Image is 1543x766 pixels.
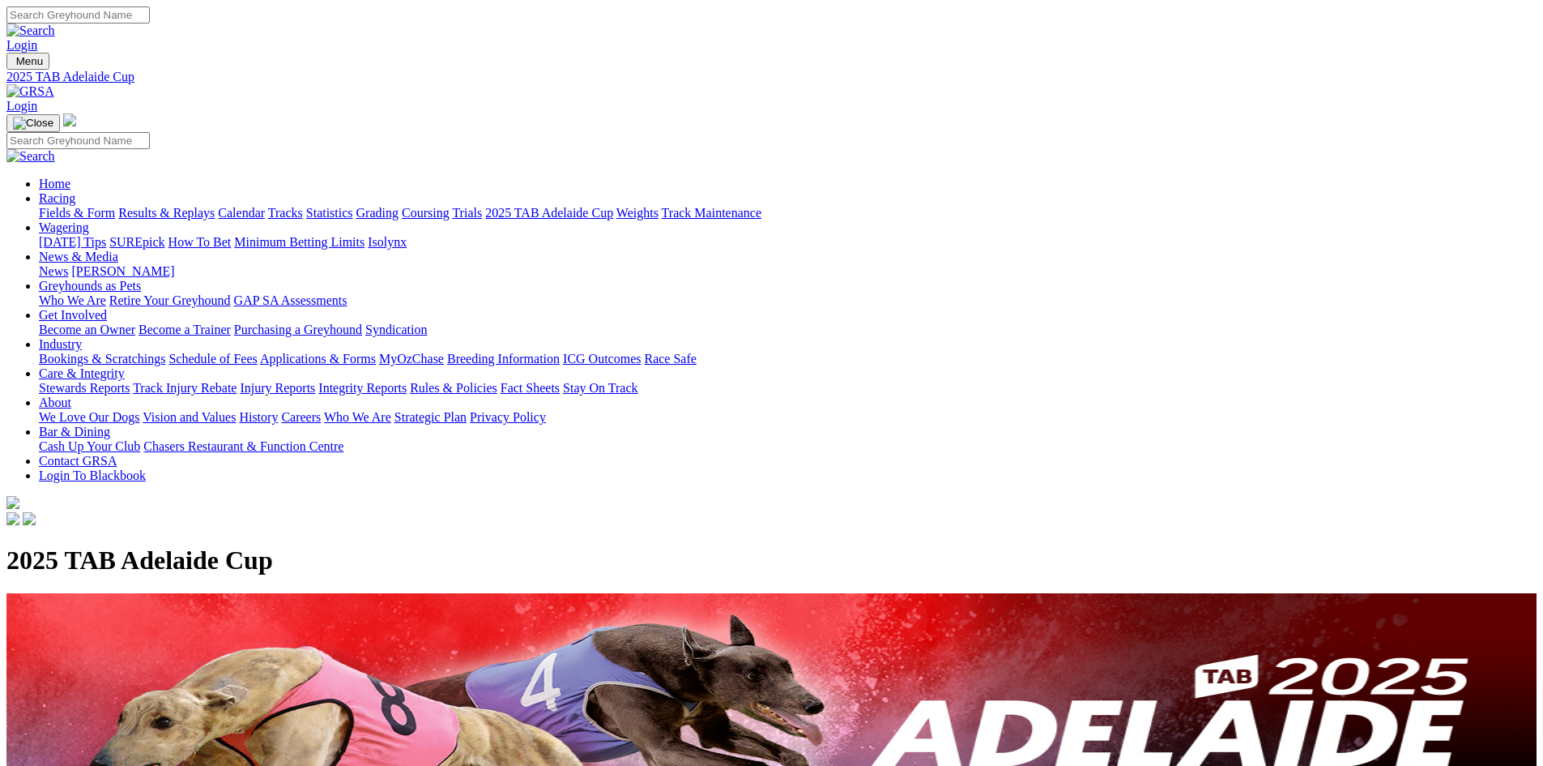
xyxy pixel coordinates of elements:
[39,337,82,351] a: Industry
[39,235,1537,250] div: Wagering
[239,410,278,424] a: History
[143,410,236,424] a: Vision and Values
[39,425,110,439] a: Bar & Dining
[234,293,347,307] a: GAP SA Assessments
[39,352,165,366] a: Bookings & Scratchings
[6,24,55,38] img: Search
[39,191,75,205] a: Racing
[6,512,19,525] img: facebook.svg
[563,352,641,366] a: ICG Outcomes
[6,546,1537,576] h1: 2025 TAB Adelaide Cup
[365,323,427,336] a: Syndication
[39,410,1537,425] div: About
[39,454,117,468] a: Contact GRSA
[6,496,19,509] img: logo-grsa-white.png
[6,99,37,113] a: Login
[39,366,125,380] a: Care & Integrity
[39,293,106,307] a: Who We Are
[616,206,659,220] a: Weights
[6,70,1537,84] a: 2025 TAB Adelaide Cup
[563,381,637,395] a: Stay On Track
[6,6,150,24] input: Search
[39,323,1537,337] div: Get Involved
[218,206,265,220] a: Calendar
[39,235,106,249] a: [DATE] Tips
[39,206,1537,220] div: Racing
[447,352,560,366] a: Breeding Information
[39,439,140,453] a: Cash Up Your Club
[39,410,139,424] a: We Love Our Dogs
[452,206,482,220] a: Trials
[6,149,55,164] img: Search
[501,381,560,395] a: Fact Sheets
[644,352,696,366] a: Race Safe
[268,206,303,220] a: Tracks
[410,381,497,395] a: Rules & Policies
[39,323,135,336] a: Become an Owner
[63,113,76,126] img: logo-grsa-white.png
[39,381,130,395] a: Stewards Reports
[168,235,232,249] a: How To Bet
[39,264,1537,279] div: News & Media
[6,53,49,70] button: Toggle navigation
[168,352,257,366] a: Schedule of Fees
[6,84,54,99] img: GRSA
[39,293,1537,308] div: Greyhounds as Pets
[39,381,1537,396] div: Care & Integrity
[318,381,407,395] a: Integrity Reports
[324,410,391,424] a: Who We Are
[139,323,231,336] a: Become a Trainer
[39,439,1537,454] div: Bar & Dining
[306,206,353,220] a: Statistics
[662,206,761,220] a: Track Maintenance
[485,206,613,220] a: 2025 TAB Adelaide Cup
[260,352,376,366] a: Applications & Forms
[109,293,231,307] a: Retire Your Greyhound
[39,352,1537,366] div: Industry
[39,279,141,293] a: Greyhounds as Pets
[39,220,89,234] a: Wagering
[39,250,118,263] a: News & Media
[39,396,71,409] a: About
[39,469,146,482] a: Login To Blackbook
[39,177,70,190] a: Home
[234,323,362,336] a: Purchasing a Greyhound
[71,264,174,278] a: [PERSON_NAME]
[143,439,343,453] a: Chasers Restaurant & Function Centre
[13,117,53,130] img: Close
[133,381,237,395] a: Track Injury Rebate
[356,206,399,220] a: Grading
[16,55,43,67] span: Menu
[379,352,444,366] a: MyOzChase
[39,206,115,220] a: Fields & Form
[6,38,37,52] a: Login
[6,114,60,132] button: Toggle navigation
[6,132,150,149] input: Search
[470,410,546,424] a: Privacy Policy
[118,206,215,220] a: Results & Replays
[281,410,321,424] a: Careers
[23,512,36,525] img: twitter.svg
[39,308,107,322] a: Get Involved
[368,235,407,249] a: Isolynx
[109,235,164,249] a: SUREpick
[234,235,364,249] a: Minimum Betting Limits
[240,381,315,395] a: Injury Reports
[394,410,467,424] a: Strategic Plan
[39,264,68,278] a: News
[402,206,450,220] a: Coursing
